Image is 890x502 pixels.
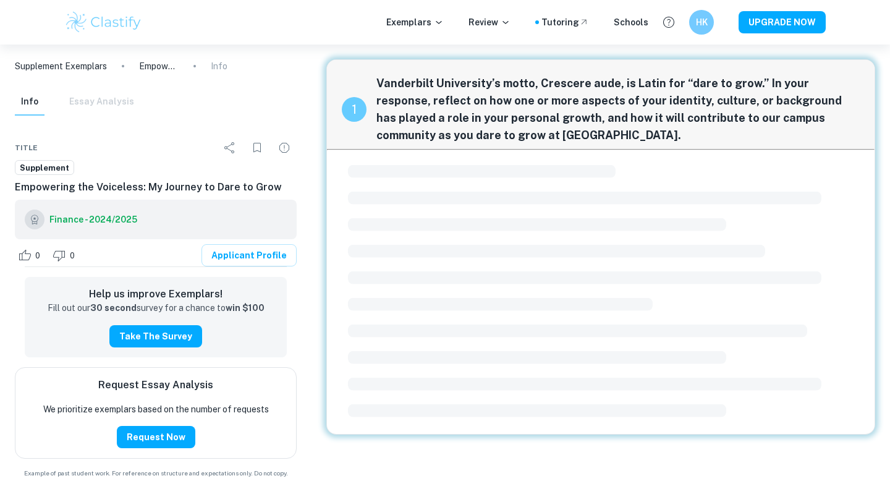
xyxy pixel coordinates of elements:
h6: Help us improve Exemplars! [35,287,277,302]
button: UPGRADE NOW [739,11,826,33]
strong: 30 second [90,303,137,313]
div: Like [15,245,47,265]
a: Tutoring [541,15,589,29]
p: Exemplars [386,15,444,29]
a: Supplement [15,160,74,176]
span: 0 [28,250,47,262]
div: recipe [342,97,367,122]
p: Fill out our survey for a chance to [48,302,265,315]
a: Supplement Exemplars [15,59,107,73]
button: Take the Survey [109,325,202,347]
h6: Empowering the Voiceless: My Journey to Dare to Grow [15,180,297,195]
p: Empowering the Voiceless: My Journey to Dare to Grow [139,59,179,73]
span: Supplement [15,162,74,174]
div: Report issue [272,135,297,160]
div: Dislike [49,245,82,265]
a: Finance - 2024/2025 [49,210,137,229]
div: Bookmark [245,135,269,160]
span: Example of past student work. For reference on structure and expectations only. Do not copy. [15,469,297,478]
h6: HK [695,15,709,29]
button: Help and Feedback [658,12,679,33]
span: Title [15,142,38,153]
div: Share [218,135,242,160]
p: We prioritize exemplars based on the number of requests [43,402,269,416]
span: 0 [63,250,82,262]
img: Clastify logo [64,10,143,35]
button: Info [15,88,44,116]
button: Request Now [117,426,195,448]
a: Schools [614,15,648,29]
p: Review [468,15,511,29]
strong: win $100 [226,303,265,313]
p: Info [211,59,227,73]
button: HK [689,10,714,35]
a: Applicant Profile [201,244,297,266]
h6: Finance - 2024/2025 [49,213,137,226]
span: Vanderbilt University’s motto, Crescere aude, is Latin for “dare to grow.” In your response, refl... [376,75,860,144]
h6: Request Essay Analysis [98,378,213,393]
